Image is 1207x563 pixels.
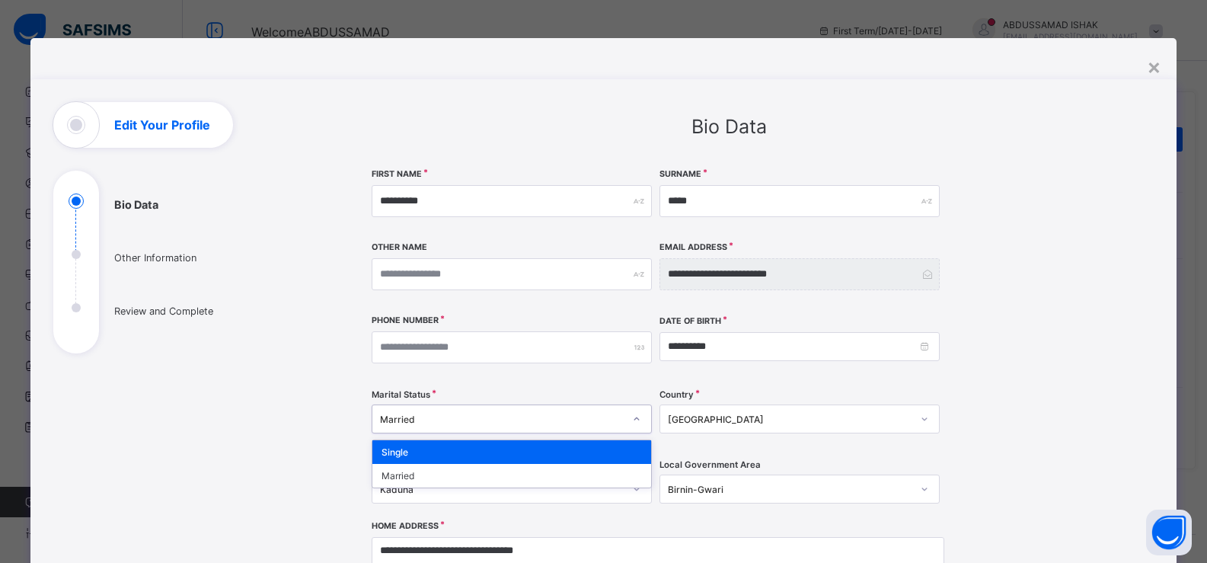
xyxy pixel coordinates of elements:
[668,484,912,495] div: Birnin-Gwari
[372,315,439,325] label: Phone Number
[380,484,624,495] div: Kaduna
[659,316,721,326] label: Date of Birth
[691,115,767,138] span: Bio Data
[372,521,439,531] label: Home Address
[372,169,422,179] label: First Name
[372,389,430,400] span: Marital Status
[114,119,210,131] h1: Edit Your Profile
[659,169,701,179] label: Surname
[372,242,427,252] label: Other Name
[1146,510,1192,555] button: Open asap
[659,242,727,252] label: Email Address
[1147,53,1161,79] div: ×
[372,440,651,464] div: Single
[380,414,624,425] div: Married
[659,459,761,470] span: Local Government Area
[659,389,694,400] span: Country
[668,414,912,425] div: [GEOGRAPHIC_DATA]
[372,464,651,488] div: Married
